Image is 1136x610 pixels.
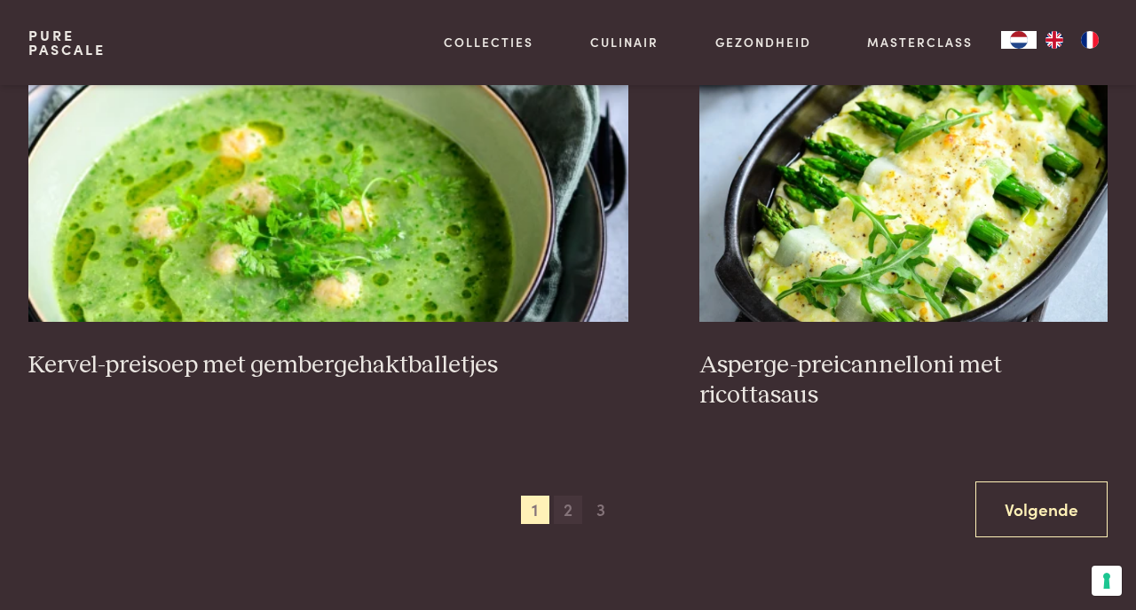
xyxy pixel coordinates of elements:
[1001,31,1037,49] div: Language
[1072,31,1108,49] a: FR
[699,350,1108,411] h3: Asperge-preicannelloni met ricottasaus
[587,496,615,524] span: 3
[590,33,659,51] a: Culinair
[715,33,811,51] a: Gezondheid
[1037,31,1072,49] a: EN
[1001,31,1108,49] aside: Language selected: Nederlands
[521,496,549,524] span: 1
[444,33,533,51] a: Collecties
[1092,566,1122,596] button: Uw voorkeuren voor toestemming voor trackingtechnologieën
[867,33,973,51] a: Masterclass
[975,481,1108,537] a: Volgende
[28,28,106,57] a: PurePascale
[28,350,628,381] h3: Kervel-preisoep met gembergehaktballetjes
[1037,31,1108,49] ul: Language list
[554,496,582,524] span: 2
[1001,31,1037,49] a: NL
